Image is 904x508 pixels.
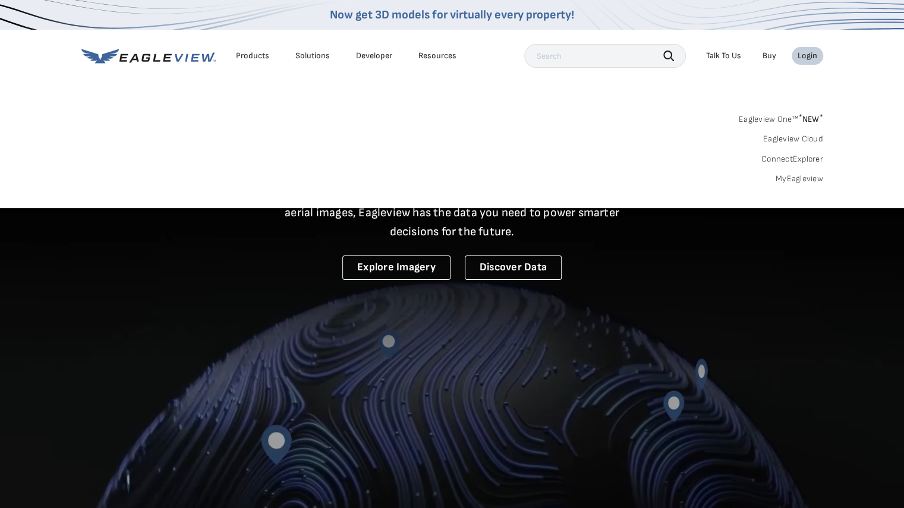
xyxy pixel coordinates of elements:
[356,51,392,61] a: Developer
[739,111,823,124] a: Eagleview One™*NEW*
[761,154,823,165] a: ConnectExplorer
[465,255,562,280] a: Discover Data
[418,51,456,61] div: Resources
[798,51,817,61] div: Login
[236,51,269,61] div: Products
[342,255,451,280] a: Explore Imagery
[763,51,776,61] a: Buy
[295,51,330,61] div: Solutions
[706,51,741,61] div: Talk To Us
[270,184,634,241] p: A new era starts here. Built on more than 3.5 billion high-resolution aerial images, Eagleview ha...
[776,173,823,184] a: MyEagleview
[524,44,686,68] input: Search
[798,114,823,124] span: NEW
[330,8,574,22] a: Now get 3D models for virtually every property!
[763,134,823,144] a: Eagleview Cloud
